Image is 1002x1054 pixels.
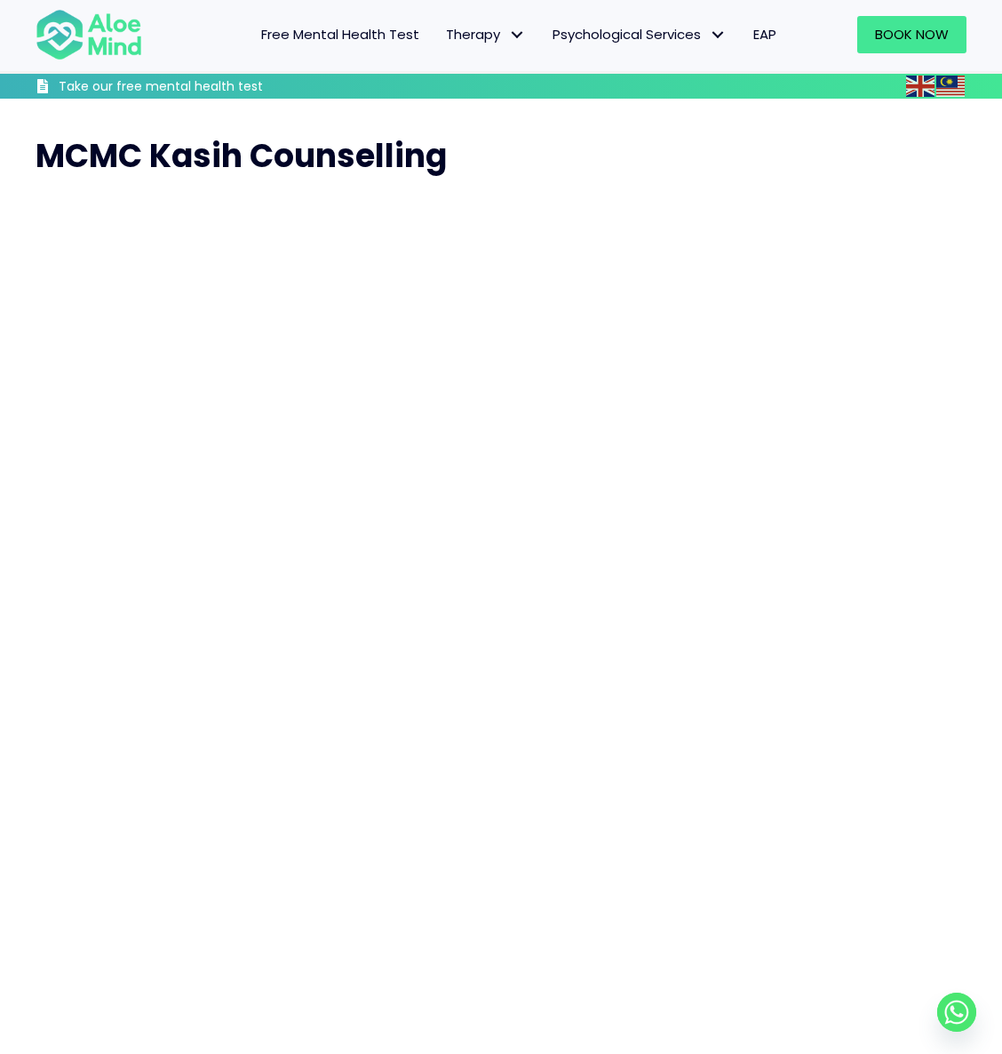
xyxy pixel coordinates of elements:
[753,25,776,44] span: EAP
[160,16,790,53] nav: Menu
[36,8,142,61] img: Aloe mind Logo
[740,16,790,53] a: EAP
[539,16,740,53] a: Psychological ServicesPsychological Services: submenu
[261,25,419,44] span: Free Mental Health Test
[906,76,934,97] img: en
[936,76,965,97] img: ms
[36,134,966,179] h2: MCMC Kasih Counselling
[705,22,731,48] span: Psychological Services: submenu
[59,78,324,96] h3: Take our free mental health test
[936,76,966,96] a: Malay
[36,78,324,99] a: Take our free mental health test
[875,25,949,44] span: Book Now
[505,22,530,48] span: Therapy: submenu
[446,25,526,44] span: Therapy
[857,16,966,53] a: Book Now
[248,16,433,53] a: Free Mental Health Test
[906,76,936,96] a: English
[553,25,727,44] span: Psychological Services
[937,993,976,1032] a: Whatsapp
[433,16,539,53] a: TherapyTherapy: submenu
